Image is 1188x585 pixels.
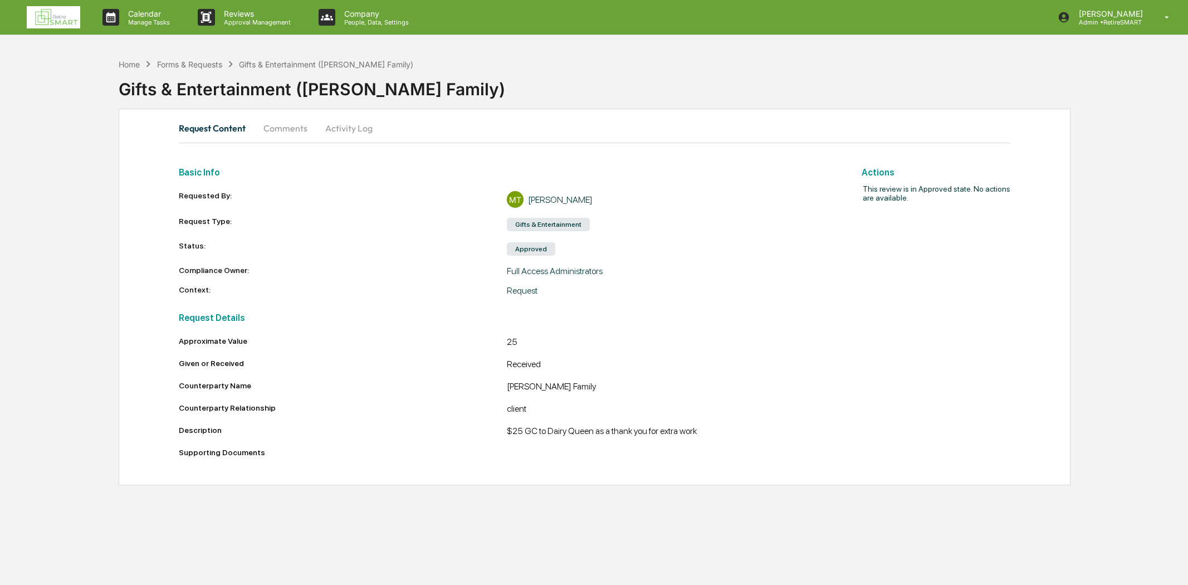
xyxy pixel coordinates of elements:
div: Full Access Administrators [507,266,835,276]
h2: Actions [862,167,1010,178]
div: Gifts & Entertainment [507,218,590,231]
div: Given or Received [179,359,507,368]
div: client [507,403,835,417]
div: Status: [179,241,507,257]
p: Manage Tasks [119,18,175,26]
button: Activity Log [316,115,382,142]
div: Request Type: [179,217,507,232]
p: Approval Management [215,18,296,26]
div: [PERSON_NAME] Family [507,381,835,394]
div: Request [507,285,835,296]
div: Approximate Value [179,337,507,345]
p: Calendar [119,9,175,18]
div: Description [179,426,507,435]
div: Supporting Documents [179,448,835,457]
div: Counterparty Relationship [179,403,507,412]
div: 25 [507,337,835,350]
div: Home [119,60,140,69]
div: Context: [179,285,507,296]
div: $25 GC to Dairy Queen as a thank you for extra work [507,426,835,439]
div: Gifts & Entertainment ([PERSON_NAME] Family) [119,70,1188,99]
div: secondary tabs example [179,115,1010,142]
p: Admin • RetireSMART [1070,18,1148,26]
button: Request Content [179,115,255,142]
div: [PERSON_NAME] [528,194,593,205]
p: Company [335,9,414,18]
div: Compliance Owner: [179,266,507,276]
p: Reviews [215,9,296,18]
p: [PERSON_NAME] [1070,9,1148,18]
div: Requested By: [179,191,507,208]
div: MT [507,191,524,208]
img: logo [27,6,80,28]
p: People, Data, Settings [335,18,414,26]
div: Approved [507,242,555,256]
h2: This review is in Approved state. No actions are available. [835,184,1010,202]
div: Counterparty Name [179,381,507,390]
div: Gifts & Entertainment ([PERSON_NAME] Family) [239,60,413,69]
h2: Basic Info [179,167,835,178]
button: Comments [255,115,316,142]
div: Forms & Requests [157,60,222,69]
iframe: Open customer support [1152,548,1182,578]
div: Received [507,359,835,372]
h2: Request Details [179,313,835,323]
